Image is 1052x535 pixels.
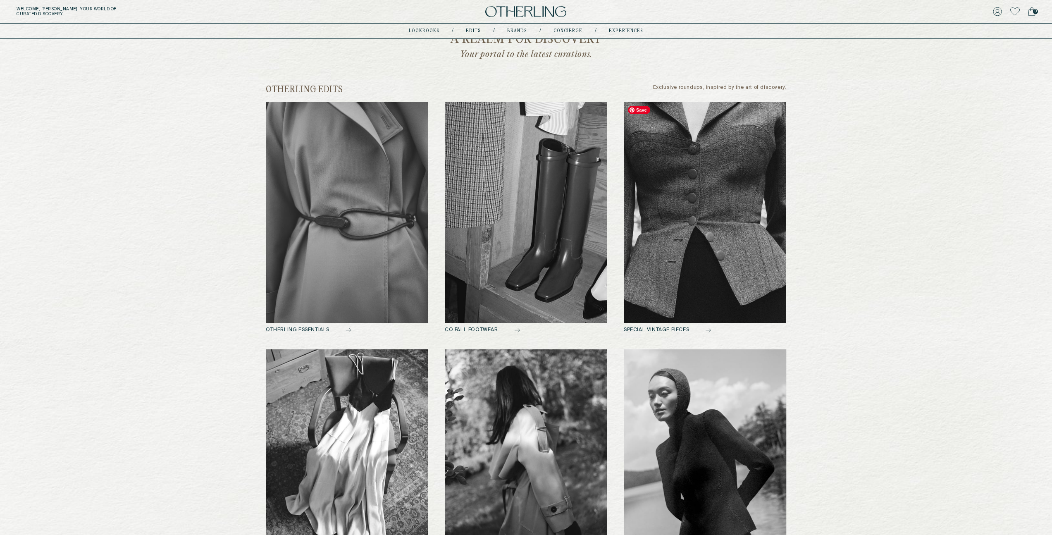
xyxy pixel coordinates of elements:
a: OTHERLING ESSENTIALS [266,102,428,333]
img: logo [485,6,566,17]
a: 0 [1028,6,1035,17]
h2: CO FALL FOOTWEAR [445,327,607,333]
h2: a realm for discovery [272,33,780,46]
a: lookbooks [409,29,439,33]
h2: otherling edits [266,85,343,95]
a: experiences [609,29,643,33]
a: Edits [466,29,481,33]
span: 0 [1033,9,1038,14]
h5: Welcome, [PERSON_NAME] . Your world of curated discovery. [17,7,322,17]
span: Save [628,106,650,114]
img: common shop [624,102,786,323]
div: / [539,28,541,34]
a: SPECIAL VINTAGE PIECES [624,102,786,333]
img: common shop [445,102,607,323]
p: Exclusive roundups, inspired by the art of discovery. [653,85,787,95]
h2: SPECIAL VINTAGE PIECES [624,327,786,333]
div: / [595,28,596,34]
h2: OTHERLING ESSENTIALS [266,327,428,333]
a: CO FALL FOOTWEAR [445,102,607,333]
p: Your portal to the latest curations. [417,49,636,60]
a: concierge [553,29,582,33]
div: / [452,28,453,34]
div: / [493,28,495,34]
a: Brands [507,29,527,33]
img: common shop [266,102,428,323]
